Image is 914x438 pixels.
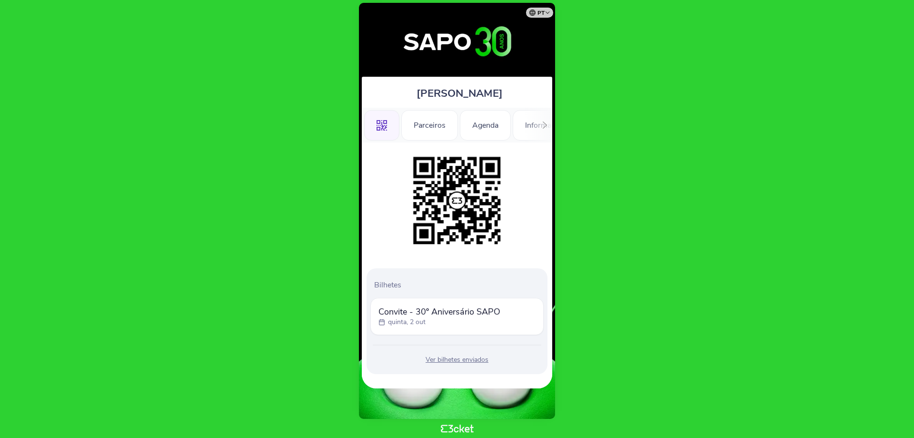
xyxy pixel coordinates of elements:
div: Informações Adicionais [513,110,617,141]
span: [PERSON_NAME] [417,86,503,101]
div: Ver bilhetes enviados [370,355,544,365]
img: 30º Aniversário SAPO [368,12,546,72]
div: Agenda [460,110,511,141]
p: quinta, 2 out [388,317,426,327]
a: Informações Adicionais [513,119,617,130]
div: Parceiros [401,110,458,141]
img: ae44406e1e954a9a82eff2271034e967.png [408,152,506,249]
p: Bilhetes [374,280,544,290]
a: Parceiros [401,119,458,130]
span: Convite - 30º Aniversário SAPO [378,306,500,317]
a: Agenda [460,119,511,130]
